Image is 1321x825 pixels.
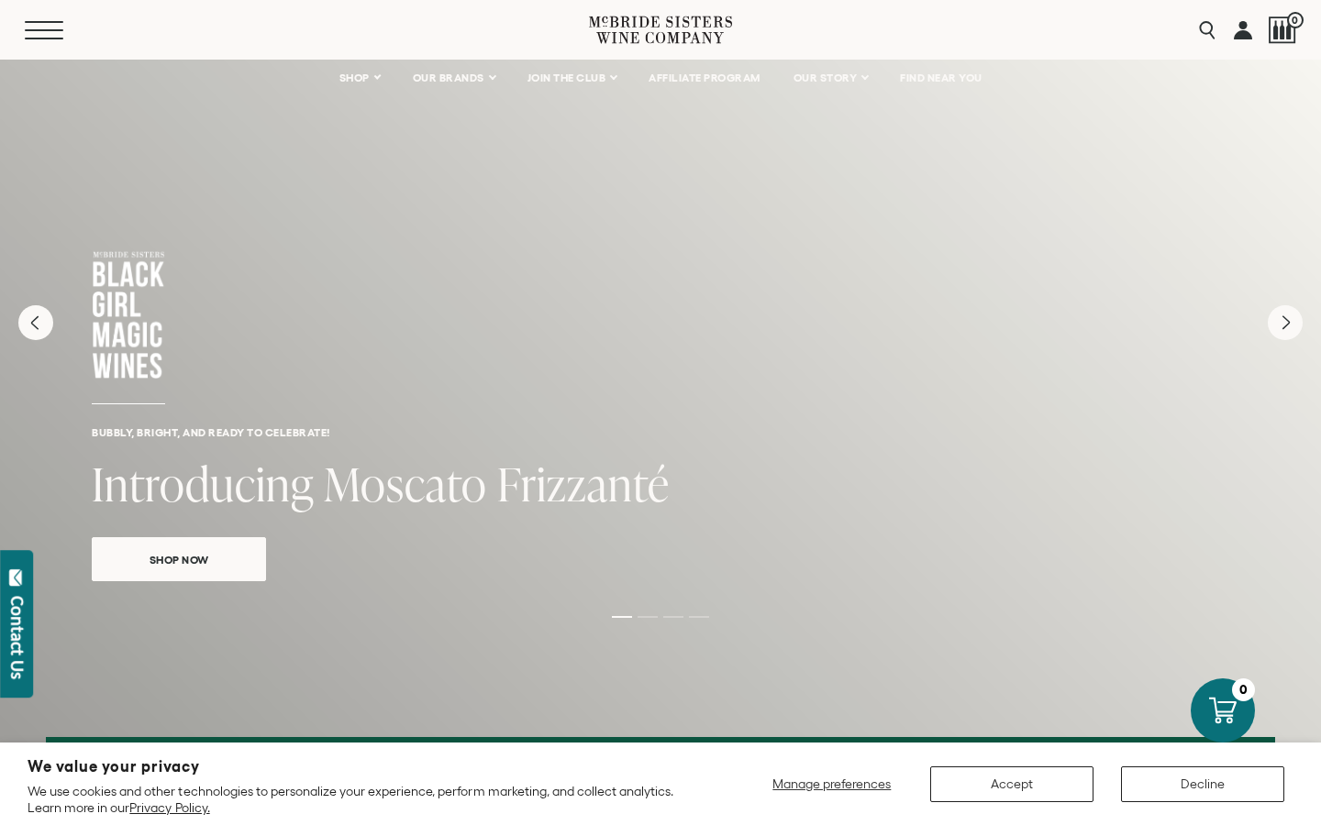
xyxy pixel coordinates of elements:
div: Contact Us [8,596,27,679]
a: Shop Now [92,537,266,581]
a: SHOP [327,60,392,96]
span: JOIN THE CLUB [527,71,606,84]
span: 0 [1287,12,1304,28]
button: Next [1268,305,1303,340]
span: SHOP [339,71,371,84]
li: Page dot 3 [663,616,683,618]
a: Privacy Policy. [129,800,209,815]
div: 0 [1232,678,1255,701]
button: Mobile Menu Trigger [25,21,91,39]
button: Manage preferences [761,766,903,802]
button: Decline [1121,766,1284,802]
li: Page dot 1 [612,616,632,618]
span: OUR STORY [794,71,858,84]
a: OUR STORY [782,60,880,96]
span: Frizzanté [497,452,670,515]
p: We use cookies and other technologies to personalize your experience, perform marketing, and coll... [28,783,698,816]
button: Previous [18,305,53,340]
button: Accept [930,766,1093,802]
span: OUR BRANDS [413,71,484,84]
span: Manage preferences [772,776,891,791]
li: Page dot 2 [638,616,658,618]
a: AFFILIATE PROGRAM [637,60,772,96]
a: JOIN THE CLUB [516,60,628,96]
h2: We value your privacy [28,759,698,775]
span: AFFILIATE PROGRAM [649,71,760,84]
h6: Bubbly, bright, and ready to celebrate! [92,426,1229,438]
span: Moscato [324,452,487,515]
span: Shop Now [117,549,241,570]
li: Page dot 4 [689,616,709,618]
a: FIND NEAR YOU [888,60,994,96]
a: OUR BRANDS [401,60,506,96]
span: FIND NEAR YOU [900,71,982,84]
span: Introducing [92,452,314,515]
